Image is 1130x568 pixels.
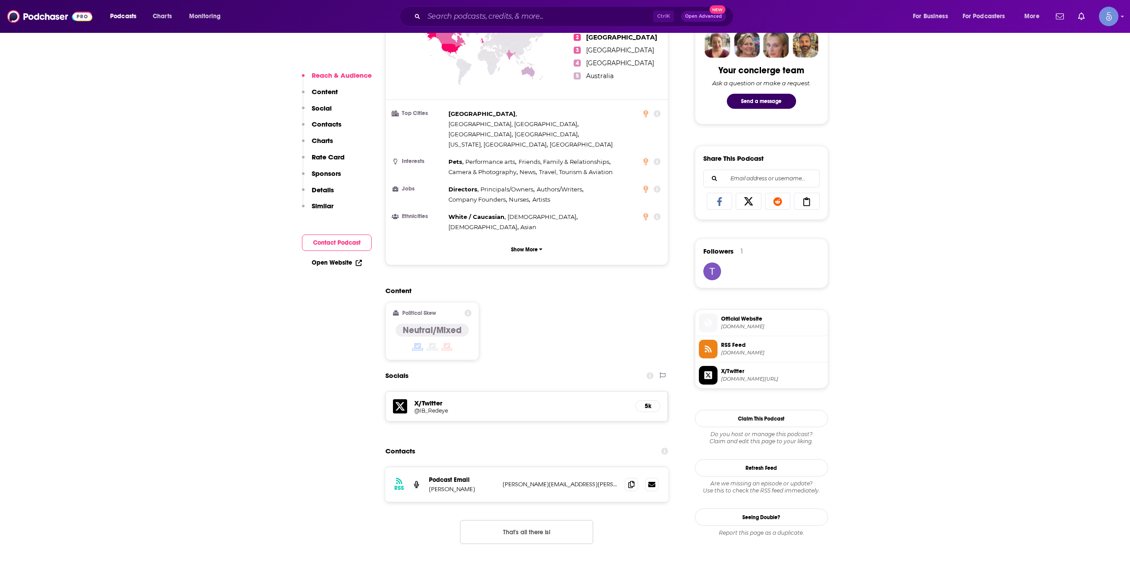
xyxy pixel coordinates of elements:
[695,529,828,536] div: Report this page as a duplicate.
[448,223,517,230] span: [DEMOGRAPHIC_DATA]
[727,94,796,109] button: Send a message
[1099,7,1118,26] img: User Profile
[302,169,341,186] button: Sponsors
[460,520,593,544] button: Nothing here.
[519,158,609,165] span: Friends, Family & Relationships
[385,286,662,295] h2: Content
[312,136,333,145] p: Charts
[508,212,578,222] span: ,
[685,14,722,19] span: Open Advanced
[189,10,221,23] span: Monitoring
[515,131,578,138] span: [GEOGRAPHIC_DATA]
[448,120,577,127] span: [GEOGRAPHIC_DATA], [GEOGRAPHIC_DATA]
[765,193,791,210] a: Share on Reddit
[520,223,536,230] span: Asian
[907,9,959,24] button: open menu
[539,168,613,175] span: Travel, Tourism & Aviation
[414,407,629,414] a: @IB_Redeye
[721,323,824,330] span: fast.wistia.net
[465,157,516,167] span: ,
[574,47,581,54] span: 3
[302,104,332,120] button: Social
[448,222,519,232] span: ,
[448,119,579,129] span: ,
[312,120,341,128] p: Contacts
[385,367,408,384] h2: Socials
[1052,9,1067,24] a: Show notifications dropdown
[312,259,362,266] a: Open Website
[515,129,579,139] span: ,
[721,315,824,323] span: Official Website
[519,157,611,167] span: ,
[707,193,733,210] a: Share on Facebook
[393,241,661,258] button: Show More
[703,154,764,163] h3: Share This Podcast
[448,129,513,139] span: ,
[734,32,760,58] img: Barbara Profile
[302,153,345,169] button: Rate Card
[703,262,721,280] img: tiagorodrigues177
[913,10,948,23] span: For Business
[574,60,581,67] span: 4
[763,32,789,58] img: Jules Profile
[312,202,333,210] p: Similar
[1099,7,1118,26] button: Show profile menu
[302,136,333,153] button: Charts
[653,11,674,22] span: Ctrl K
[183,9,232,24] button: open menu
[712,79,811,87] div: Ask a question or make a request.
[695,508,828,526] a: Seeing Double?
[302,202,333,218] button: Similar
[718,65,804,76] div: Your concierge team
[448,158,462,165] span: Pets
[695,410,828,427] button: Claim This Podcast
[302,120,341,136] button: Contacts
[710,5,726,14] span: New
[695,459,828,477] button: Refresh Feed
[448,213,504,220] span: White / Caucasian
[302,186,334,202] button: Details
[711,170,812,187] input: Email address or username...
[519,167,537,177] span: ,
[532,196,550,203] span: Artists
[448,212,506,222] span: ,
[104,9,148,24] button: open menu
[302,71,372,87] button: Reach & Audience
[741,247,743,255] div: 1
[302,234,372,251] button: Contact Podcast
[393,111,445,116] h3: Top Cities
[448,157,464,167] span: ,
[699,314,824,332] a: Official Website[DOMAIN_NAME]
[448,109,517,119] span: ,
[480,184,535,195] span: ,
[429,485,496,493] p: [PERSON_NAME]
[503,481,618,488] p: [PERSON_NAME][EMAIL_ADDRESS][PERSON_NAME][DOMAIN_NAME]
[721,367,824,375] span: X/Twitter
[1099,7,1118,26] span: Logged in as Spiral5-G1
[586,72,614,80] span: Australia
[703,170,820,187] div: Search followers
[699,366,824,385] a: X/Twitter[DOMAIN_NAME][URL]
[643,402,653,410] h5: 5k
[448,184,479,195] span: ,
[7,8,92,25] a: Podchaser - Follow, Share and Rate Podcasts
[574,72,581,79] span: 5
[957,9,1018,24] button: open menu
[519,168,535,175] span: News
[963,10,1005,23] span: For Podcasters
[403,325,462,336] h4: Neutral/Mixed
[448,110,515,117] span: [GEOGRAPHIC_DATA]
[448,186,477,193] span: Directors
[402,310,436,316] h2: Political Skew
[586,59,654,67] span: [GEOGRAPHIC_DATA]
[550,141,613,148] span: [GEOGRAPHIC_DATA]
[509,196,529,203] span: Nurses
[509,195,530,205] span: ,
[695,431,828,445] div: Claim and edit this page to your liking.
[302,87,338,104] button: Content
[448,141,547,148] span: [US_STATE], [GEOGRAPHIC_DATA]
[448,167,518,177] span: ,
[312,87,338,96] p: Content
[312,104,332,112] p: Social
